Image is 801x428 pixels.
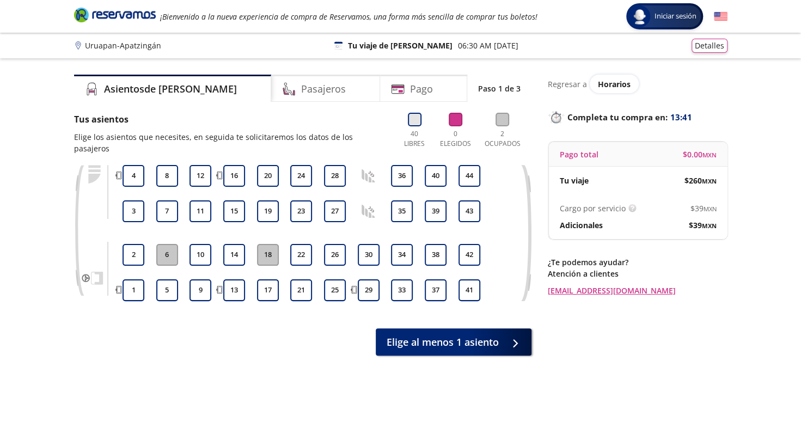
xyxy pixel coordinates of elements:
[548,256,727,268] p: ¿Te podemos ayudar?
[684,175,717,186] span: $ 260
[156,279,178,301] button: 5
[123,165,144,187] button: 4
[458,40,518,51] p: 06:30 AM [DATE]
[458,200,480,222] button: 43
[324,165,346,187] button: 28
[290,165,312,187] button: 24
[548,78,587,90] p: Regresar a
[85,40,161,51] p: Uruapan - Apatzingán
[387,335,499,350] span: Elige al menos 1 asiento
[410,82,433,96] h4: Pago
[324,200,346,222] button: 27
[560,219,603,231] p: Adicionales
[123,200,144,222] button: 3
[156,200,178,222] button: 7
[324,279,346,301] button: 25
[670,111,692,124] span: 13:41
[650,11,701,22] span: Iniciar sesión
[702,222,717,230] small: MXN
[478,83,521,94] p: Paso 1 de 3
[458,279,480,301] button: 41
[104,82,237,96] h4: Asientos de [PERSON_NAME]
[189,244,211,266] button: 10
[692,39,727,53] button: Detalles
[458,244,480,266] button: 42
[714,10,727,23] button: English
[257,244,279,266] button: 18
[290,279,312,301] button: 21
[690,203,717,214] span: $ 39
[425,279,447,301] button: 37
[400,129,430,149] p: 40 Libres
[358,244,380,266] button: 30
[702,177,717,185] small: MXN
[123,244,144,266] button: 2
[458,165,480,187] button: 44
[223,200,245,222] button: 15
[437,129,474,149] p: 0 Elegidos
[223,165,245,187] button: 16
[156,165,178,187] button: 8
[391,279,413,301] button: 33
[704,205,717,213] small: MXN
[257,165,279,187] button: 20
[548,268,727,279] p: Atención a clientes
[358,279,380,301] button: 29
[548,285,727,296] a: [EMAIL_ADDRESS][DOMAIN_NAME]
[548,75,727,93] div: Regresar a ver horarios
[425,165,447,187] button: 40
[482,129,523,149] p: 2 Ocupados
[391,200,413,222] button: 35
[391,165,413,187] button: 36
[738,365,790,417] iframe: Messagebird Livechat Widget
[683,149,717,160] span: $ 0.00
[74,7,156,26] a: Brand Logo
[425,200,447,222] button: 39
[123,279,144,301] button: 1
[160,11,537,22] em: ¡Bienvenido a la nueva experiencia de compra de Reservamos, una forma más sencilla de comprar tus...
[189,165,211,187] button: 12
[74,113,389,126] p: Tus asientos
[301,82,346,96] h4: Pasajeros
[376,328,531,356] button: Elige al menos 1 asiento
[702,151,717,159] small: MXN
[560,175,589,186] p: Tu viaje
[560,149,598,160] p: Pago total
[290,200,312,222] button: 23
[74,131,389,154] p: Elige los asientos que necesites, en seguida te solicitaremos los datos de los pasajeros
[223,279,245,301] button: 13
[74,7,156,23] i: Brand Logo
[598,79,631,89] span: Horarios
[324,244,346,266] button: 26
[425,244,447,266] button: 38
[257,279,279,301] button: 17
[348,40,453,51] p: Tu viaje de [PERSON_NAME]
[391,244,413,266] button: 34
[257,200,279,222] button: 19
[548,109,727,125] p: Completa tu compra en :
[290,244,312,266] button: 22
[189,200,211,222] button: 11
[560,203,626,214] p: Cargo por servicio
[689,219,717,231] span: $ 39
[156,244,178,266] button: 6
[223,244,245,266] button: 14
[189,279,211,301] button: 9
